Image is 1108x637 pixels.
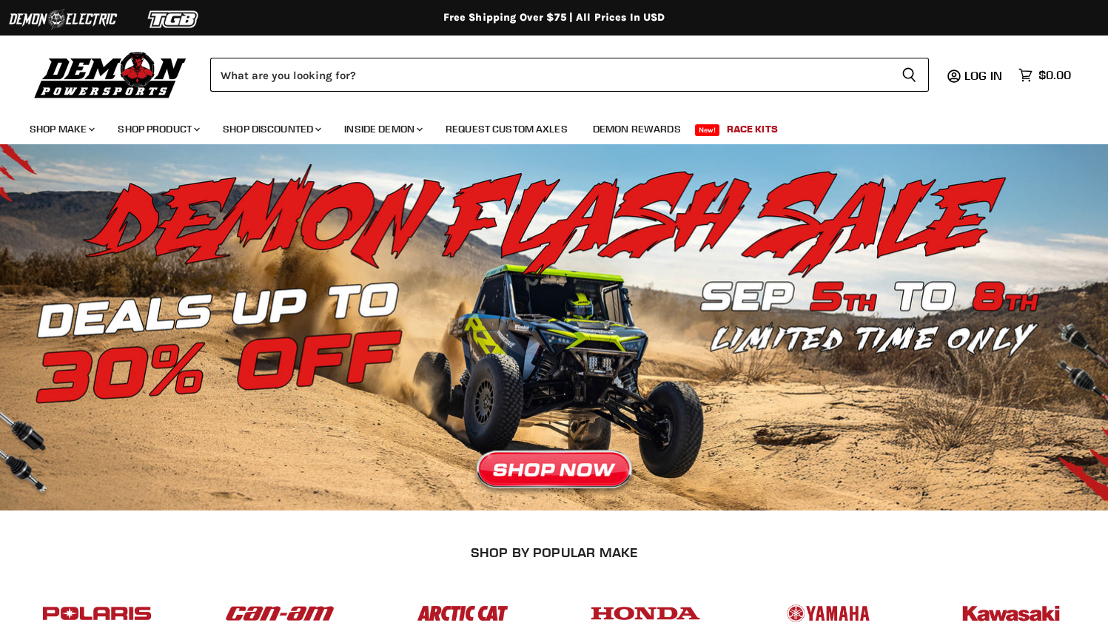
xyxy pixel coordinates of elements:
img: POPULAR_MAKE_logo_3_027535af-6171-4c5e-a9bc-f0eccd05c5d6.jpg [405,591,520,636]
a: Race Kits [716,114,789,144]
img: POPULAR_MAKE_logo_1_adc20308-ab24-48c4-9fac-e3c1a623d575.jpg [222,591,338,636]
a: Inside Demon [333,114,432,144]
img: Demon Powersports [30,48,192,101]
img: Demon Electric Logo 2 [7,5,118,33]
a: Shop Product [107,114,209,144]
a: Shop Make [19,114,104,144]
span: Log in [964,68,1002,83]
h2: SHOP BY POPULAR MAKE [19,545,1090,560]
img: POPULAR_MAKE_logo_6_76e8c46f-2d1e-4ecc-b320-194822857d41.jpg [953,591,1069,636]
ul: Main menu [19,108,1067,144]
form: Product [210,58,929,92]
input: Search [210,58,890,92]
a: $0.00 [1011,64,1078,86]
a: Log in [958,69,1011,82]
span: New! [695,124,720,136]
button: Search [890,58,929,92]
span: $0.00 [1038,68,1071,82]
a: Shop Discounted [212,114,330,144]
img: POPULAR_MAKE_logo_4_4923a504-4bac-4306-a1be-165a52280178.jpg [588,591,703,636]
img: TGB Logo 2 [118,5,229,33]
a: Request Custom Axles [434,114,579,144]
img: POPULAR_MAKE_logo_5_20258e7f-293c-4aac-afa8-159eaa299126.jpg [770,591,886,636]
img: POPULAR_MAKE_logo_2_dba48cf1-af45-46d4-8f73-953a0f002620.jpg [39,591,155,636]
a: Demon Rewards [582,114,692,144]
